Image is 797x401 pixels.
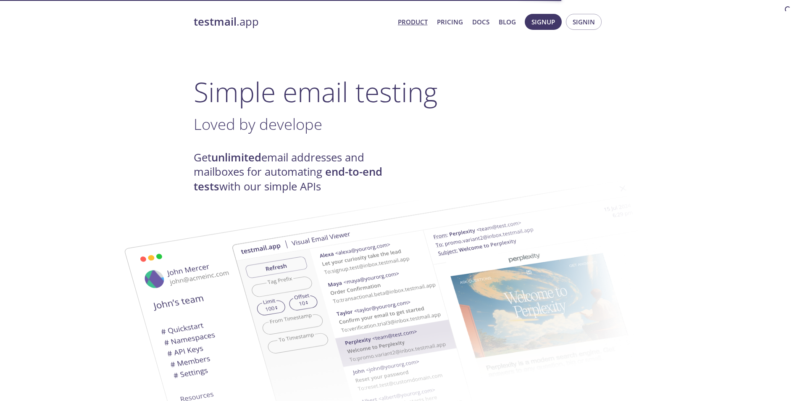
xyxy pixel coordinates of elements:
[194,14,237,29] strong: testmail
[194,15,391,29] a: testmail.app
[437,16,463,27] a: Pricing
[573,16,595,27] span: Signin
[194,76,604,108] h1: Simple email testing
[499,16,516,27] a: Blog
[194,113,322,135] span: Loved by develope
[211,150,261,165] strong: unlimited
[566,14,602,30] button: Signin
[472,16,489,27] a: Docs
[194,150,399,194] h4: Get email addresses and mailboxes for automating with our simple APIs
[194,164,382,193] strong: end-to-end tests
[531,16,555,27] span: Signup
[398,16,428,27] a: Product
[525,14,562,30] button: Signup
